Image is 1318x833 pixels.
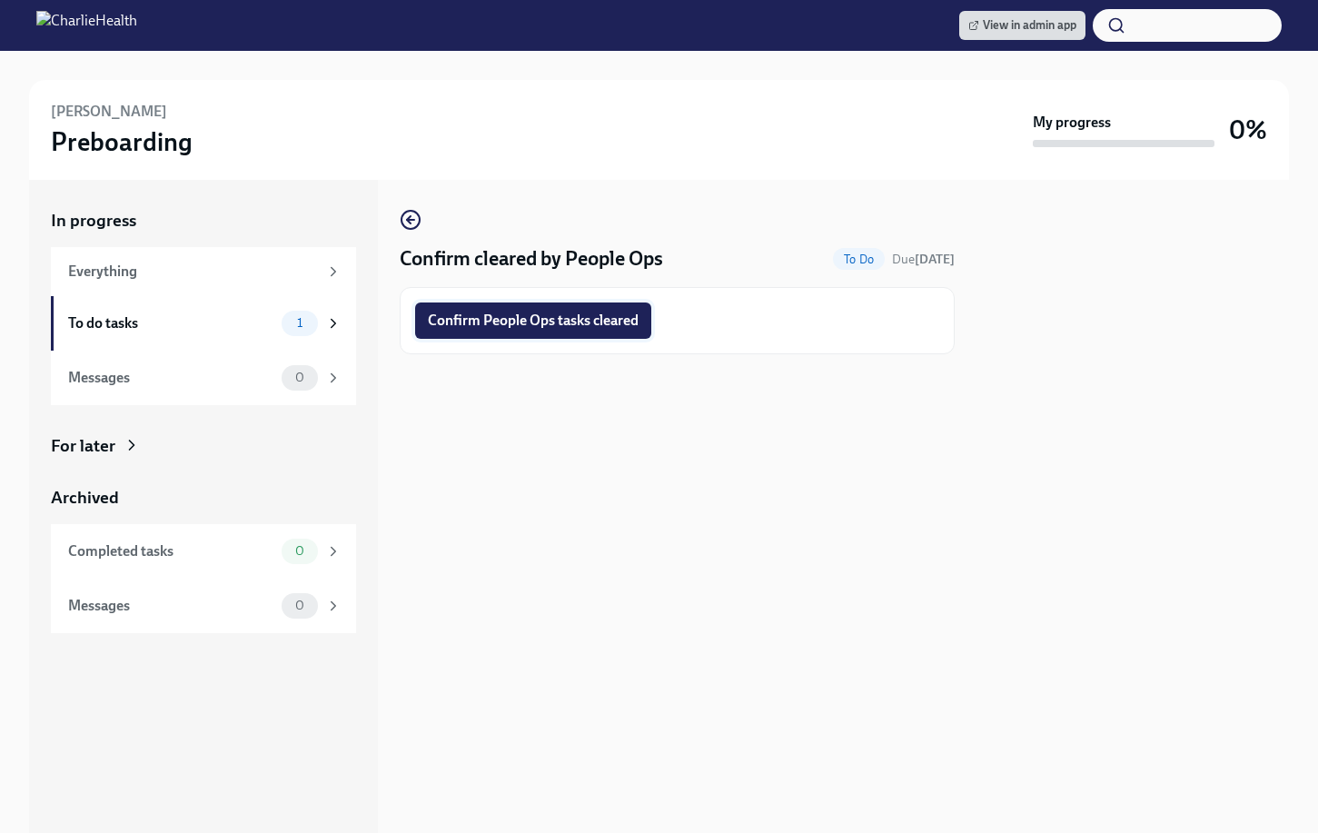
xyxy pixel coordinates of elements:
[51,247,356,296] a: Everything
[36,11,137,40] img: CharlieHealth
[400,245,663,273] h4: Confirm cleared by People Ops
[51,579,356,633] a: Messages0
[68,262,318,282] div: Everything
[915,252,955,267] strong: [DATE]
[51,434,356,458] a: For later
[51,351,356,405] a: Messages0
[428,312,639,330] span: Confirm People Ops tasks cleared
[284,544,315,558] span: 0
[51,209,356,233] a: In progress
[286,316,313,330] span: 1
[51,102,167,122] h6: [PERSON_NAME]
[68,368,274,388] div: Messages
[68,541,274,561] div: Completed tasks
[892,252,955,267] span: Due
[68,313,274,333] div: To do tasks
[1033,113,1111,133] strong: My progress
[1229,114,1267,146] h3: 0%
[51,524,356,579] a: Completed tasks0
[833,253,885,266] span: To Do
[284,371,315,384] span: 0
[415,302,651,339] button: Confirm People Ops tasks cleared
[284,599,315,612] span: 0
[892,251,955,268] span: October 12th, 2025 09:00
[968,16,1076,35] span: View in admin app
[51,125,193,158] h3: Preboarding
[51,434,115,458] div: For later
[51,486,356,510] a: Archived
[68,596,274,616] div: Messages
[959,11,1085,40] a: View in admin app
[51,296,356,351] a: To do tasks1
